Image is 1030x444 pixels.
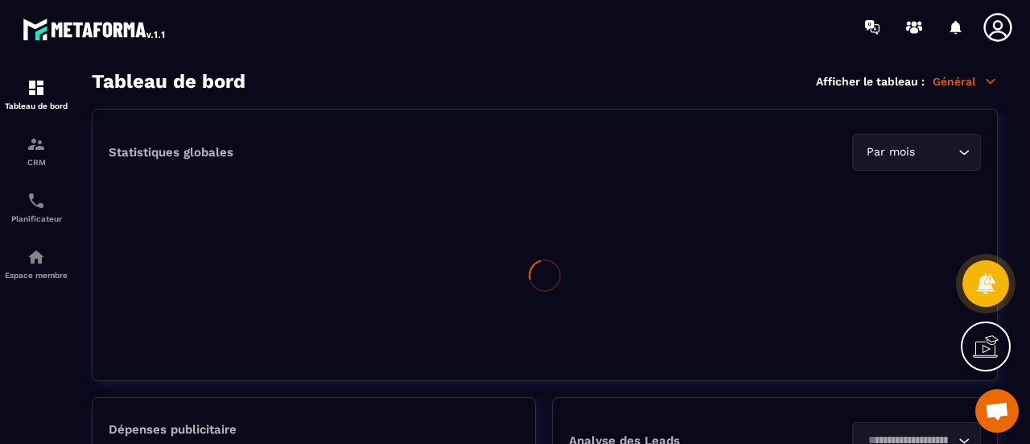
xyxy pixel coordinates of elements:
img: automations [27,247,46,267]
a: automationsautomationsEspace membre [4,235,68,292]
div: Search for option [852,134,981,171]
p: Afficher le tableau : [816,75,925,88]
a: formationformationCRM [4,122,68,179]
p: Général [933,74,998,89]
a: formationformationTableau de bord [4,66,68,122]
p: Espace membre [4,271,68,280]
img: scheduler [27,191,46,210]
input: Search for option [918,143,954,161]
h3: Tableau de bord [92,70,245,93]
img: formation [27,135,46,154]
p: Dépenses publicitaire [109,422,519,437]
a: schedulerschedulerPlanificateur [4,179,68,235]
span: Par mois [863,143,918,161]
p: Statistiques globales [109,145,233,160]
p: Tableau de bord [4,102,68,110]
img: formation [27,78,46,98]
img: logo [23,15,167,44]
p: Planificateur [4,214,68,223]
p: CRM [4,158,68,167]
div: Ouvrir le chat [975,389,1019,433]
